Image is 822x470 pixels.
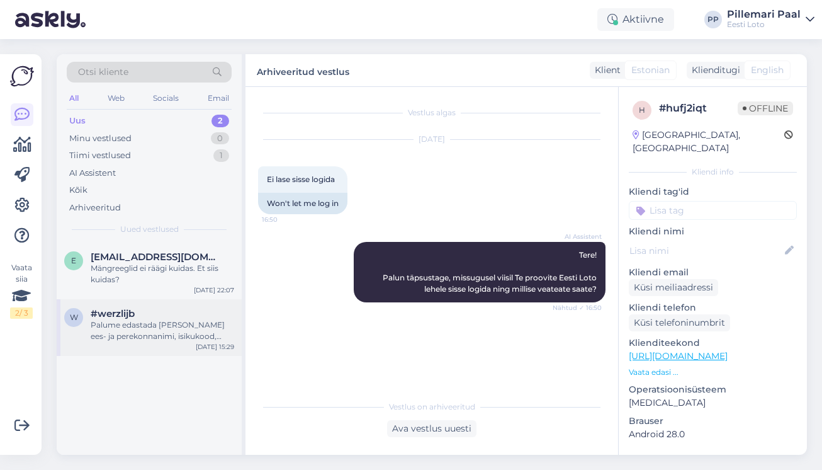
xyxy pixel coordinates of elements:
p: Kliendi telefon [629,301,797,314]
p: Klienditeekond [629,336,797,350]
span: h [639,105,645,115]
span: 16:50 [262,215,309,224]
div: Aktiivne [597,8,674,31]
div: PP [704,11,722,28]
span: Nähtud ✓ 16:50 [553,303,602,312]
span: #werzlijb [91,308,135,319]
div: Mängreeglid ei räägi kuidas. Et siis kuidas? [91,263,234,285]
div: All [67,90,81,106]
span: Ei lase sisse logida [267,175,335,184]
div: Klient [590,64,621,77]
div: 2 [211,115,229,127]
span: Offline [738,101,793,115]
div: Küsi telefoninumbrit [629,314,730,331]
div: Socials [150,90,181,106]
p: Kliendi tag'id [629,185,797,198]
div: Tiimi vestlused [69,149,131,162]
span: enzuvsaun@gmail.com [91,251,222,263]
div: [GEOGRAPHIC_DATA], [GEOGRAPHIC_DATA] [633,129,784,155]
div: Klienditugi [687,64,740,77]
span: e [71,256,76,265]
div: Won't let me log in [258,193,347,214]
a: Pillemari PaalEesti Loto [727,9,814,30]
span: English [751,64,784,77]
div: Kliendi info [629,166,797,178]
div: Palume edastada [PERSON_NAME] ees- ja perekonnanimi, isikukood, pank, [PERSON_NAME] [PERSON_NAME]... [91,319,234,342]
p: Kliendi nimi [629,225,797,238]
div: # hufj2iqt [659,101,738,116]
div: Eesti Loto [727,20,801,30]
p: Android 28.0 [629,428,797,441]
input: Lisa tag [629,201,797,220]
input: Lisa nimi [629,244,782,258]
p: Kliendi email [629,266,797,279]
div: Kõik [69,184,87,197]
p: Operatsioonisüsteem [629,383,797,396]
p: Brauser [629,415,797,428]
p: [MEDICAL_DATA] [629,396,797,410]
div: Ava vestlus uuesti [387,420,476,437]
div: Uus [69,115,86,127]
div: Vaata siia [10,262,33,319]
div: [DATE] [258,134,605,145]
div: [PERSON_NAME] [629,454,797,465]
p: Vaata edasi ... [629,367,797,378]
img: Askly Logo [10,64,34,88]
span: AI Assistent [555,232,602,241]
div: Pillemari Paal [727,9,801,20]
div: [DATE] 22:07 [194,285,234,295]
div: Küsi meiliaadressi [629,279,718,296]
div: Web [105,90,127,106]
div: [DATE] 15:29 [196,342,234,352]
span: Uued vestlused [120,224,179,235]
div: Minu vestlused [69,132,132,145]
label: Arhiveeritud vestlus [257,62,349,79]
a: [URL][DOMAIN_NAME] [629,350,728,362]
span: Estonian [631,64,670,77]
div: Arhiveeritud [69,202,121,214]
span: w [70,312,78,322]
div: 2 / 3 [10,307,33,319]
div: Email [205,90,232,106]
span: Otsi kliente [78,66,128,79]
div: 0 [211,132,229,145]
div: AI Assistent [69,167,116,180]
span: Vestlus on arhiveeritud [389,401,475,413]
div: 1 [213,149,229,162]
div: Vestlus algas [258,107,605,118]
